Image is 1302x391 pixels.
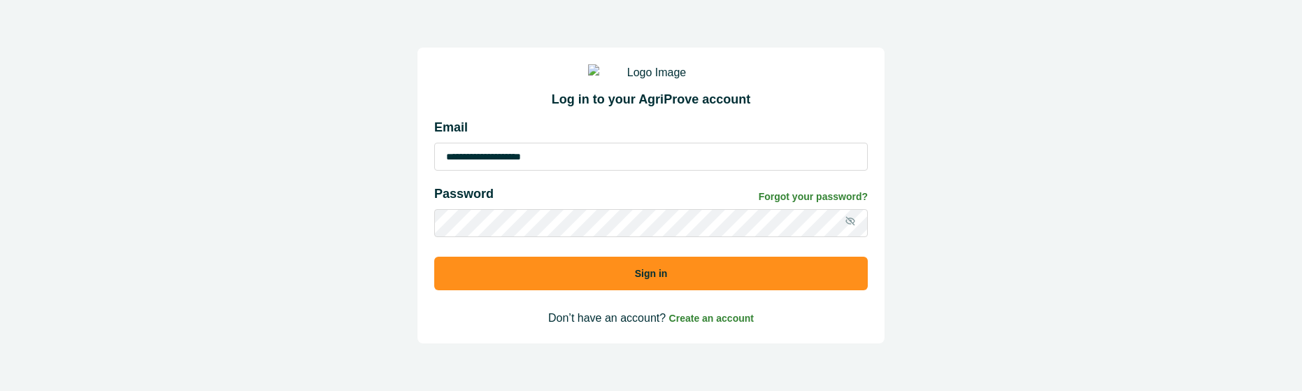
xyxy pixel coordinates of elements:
img: Logo Image [588,64,714,81]
p: Password [434,185,494,204]
a: Forgot your password? [759,190,868,204]
span: Create an account [669,313,754,324]
button: Sign in [434,257,868,290]
h2: Log in to your AgriProve account [434,92,868,108]
p: Don’t have an account? [434,310,868,327]
a: Create an account [669,312,754,324]
p: Email [434,118,868,137]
